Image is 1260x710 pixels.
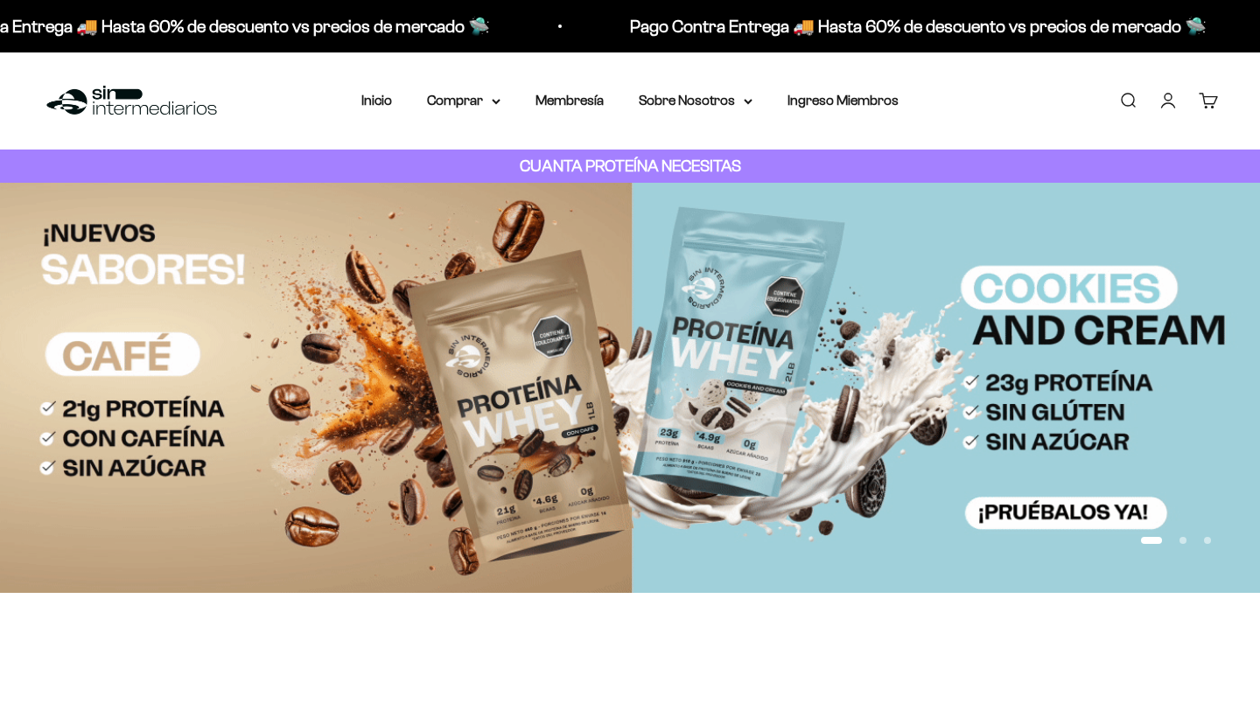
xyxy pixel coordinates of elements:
a: Membresía [535,93,604,108]
a: Ingreso Miembros [787,93,899,108]
summary: Comprar [427,89,500,112]
strong: CUANTA PROTEÍNA NECESITAS [520,157,741,175]
summary: Sobre Nosotros [639,89,752,112]
a: Inicio [361,93,392,108]
p: Pago Contra Entrega 🚚 Hasta 60% de descuento vs precios de mercado 🛸 [627,12,1204,40]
